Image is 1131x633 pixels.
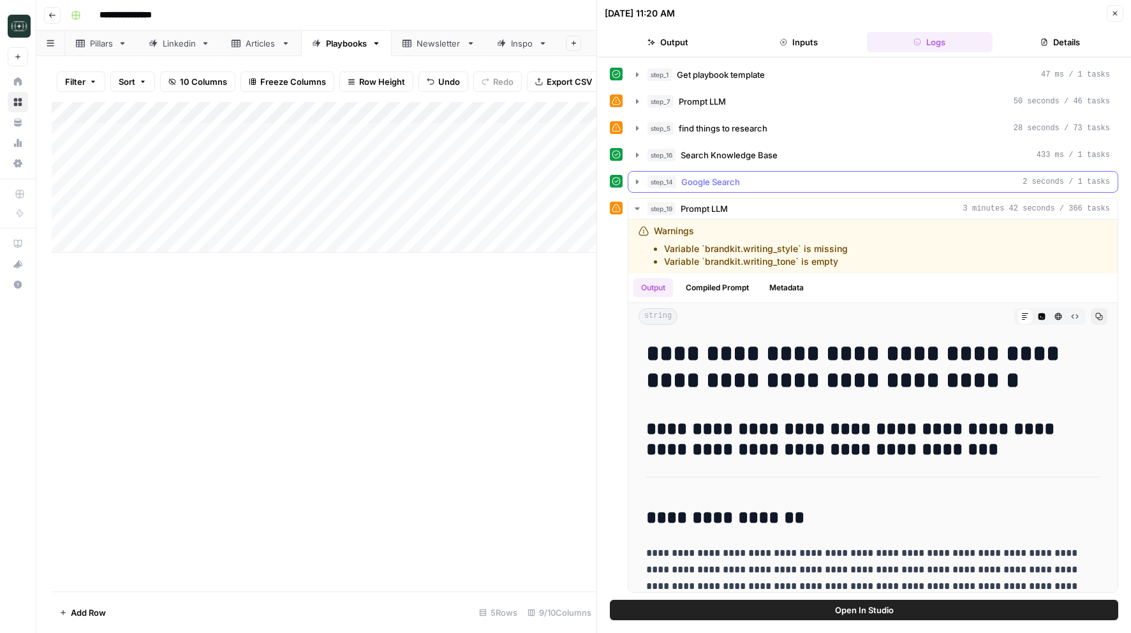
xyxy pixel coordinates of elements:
[628,220,1118,592] div: 3 minutes 42 seconds / 366 tasks
[628,172,1118,192] button: 2 seconds / 1 tasks
[628,145,1118,165] button: 433 ms / 1 tasks
[359,75,405,88] span: Row Height
[163,37,196,50] div: Linkedin
[392,31,486,56] a: Newsletter
[8,15,31,38] img: Catalyst Logo
[90,37,113,50] div: Pillars
[647,122,674,135] span: step_5
[493,75,514,88] span: Redo
[527,71,600,92] button: Export CSV
[65,31,138,56] a: Pillars
[57,71,105,92] button: Filter
[736,32,861,52] button: Inputs
[647,175,676,188] span: step_14
[8,92,28,112] a: Browse
[180,75,227,88] span: 10 Columns
[511,37,533,50] div: Inspo
[221,31,301,56] a: Articles
[8,254,28,274] button: What's new?
[681,149,778,161] span: Search Knowledge Base
[605,7,675,20] div: [DATE] 11:20 AM
[246,37,276,50] div: Articles
[677,68,765,81] span: Get playbook template
[647,95,674,108] span: step_7
[1014,96,1110,107] span: 50 seconds / 46 tasks
[647,149,676,161] span: step_16
[110,71,155,92] button: Sort
[679,95,726,108] span: Prompt LLM
[1037,149,1110,161] span: 433 ms / 1 tasks
[678,278,757,297] button: Compiled Prompt
[119,75,135,88] span: Sort
[71,606,106,619] span: Add Row
[1041,69,1110,80] span: 47 ms / 1 tasks
[1014,123,1110,134] span: 28 seconds / 73 tasks
[639,308,677,325] span: string
[647,68,672,81] span: step_1
[679,122,767,135] span: find things to research
[8,274,28,295] button: Help + Support
[547,75,592,88] span: Export CSV
[628,64,1118,85] button: 47 ms / 1 tasks
[65,75,85,88] span: Filter
[610,600,1118,620] button: Open In Studio
[605,32,730,52] button: Output
[260,75,326,88] span: Freeze Columns
[160,71,235,92] button: 10 Columns
[8,10,28,42] button: Workspace: Catalyst
[138,31,221,56] a: Linkedin
[654,225,848,268] div: Warnings
[52,602,114,623] button: Add Row
[301,31,392,56] a: Playbooks
[963,203,1110,214] span: 3 minutes 42 seconds / 366 tasks
[681,202,728,215] span: Prompt LLM
[8,133,28,153] a: Usage
[647,202,676,215] span: step_19
[8,71,28,92] a: Home
[326,37,367,50] div: Playbooks
[998,32,1123,52] button: Details
[664,242,848,255] li: Variable `brandkit.writing_style` is missing
[417,37,461,50] div: Newsletter
[418,71,468,92] button: Undo
[473,71,522,92] button: Redo
[438,75,460,88] span: Undo
[8,255,27,274] div: What's new?
[633,278,673,297] button: Output
[486,31,558,56] a: Inspo
[762,278,811,297] button: Metadata
[835,604,894,616] span: Open In Studio
[867,32,993,52] button: Logs
[681,175,740,188] span: Google Search
[240,71,334,92] button: Freeze Columns
[1023,176,1110,188] span: 2 seconds / 1 tasks
[522,602,596,623] div: 9/10 Columns
[628,198,1118,219] button: 3 minutes 42 seconds / 366 tasks
[628,91,1118,112] button: 50 seconds / 46 tasks
[628,118,1118,138] button: 28 seconds / 73 tasks
[8,153,28,174] a: Settings
[664,255,848,268] li: Variable `brandkit.writing_tone` is empty
[8,234,28,254] a: AirOps Academy
[339,71,413,92] button: Row Height
[474,602,522,623] div: 5 Rows
[8,112,28,133] a: Your Data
